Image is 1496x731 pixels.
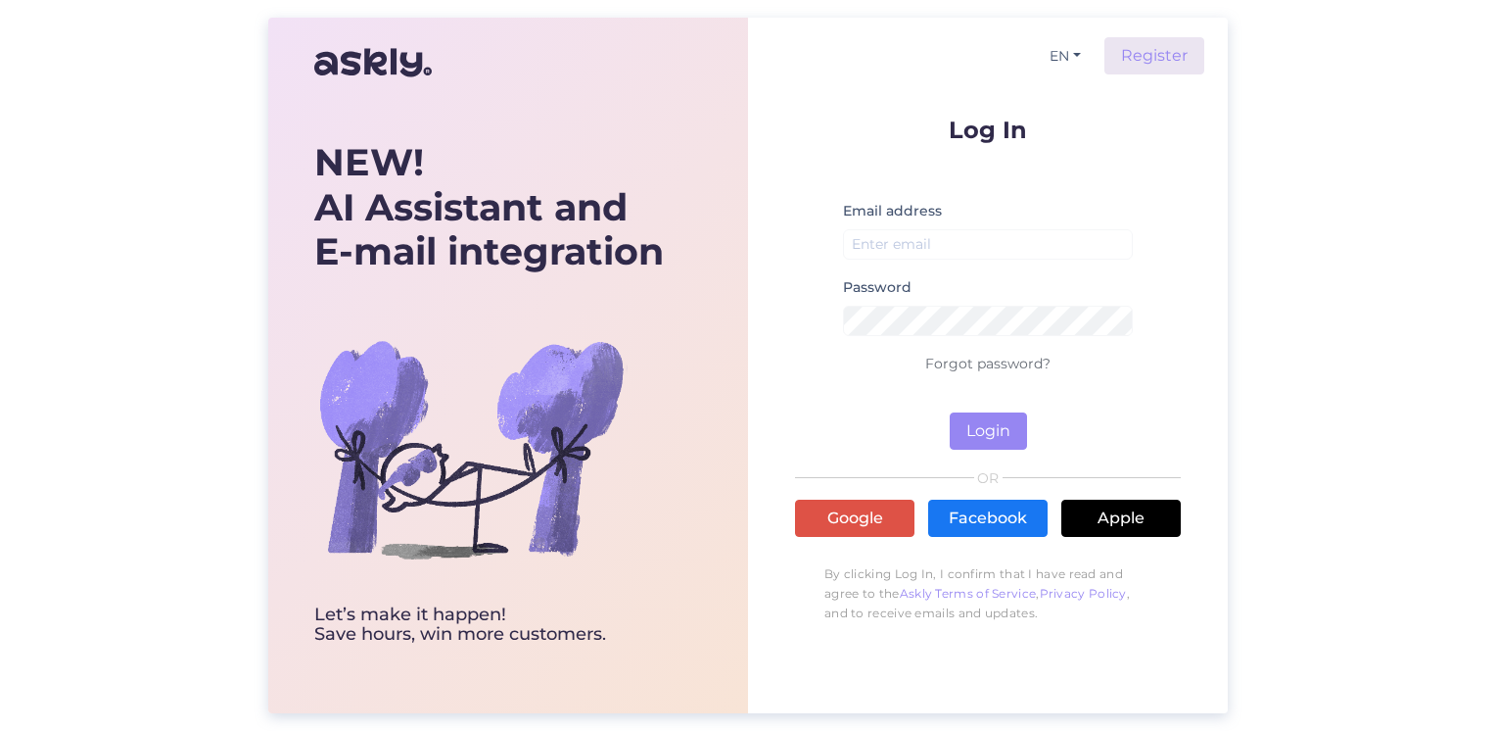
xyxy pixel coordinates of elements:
p: Log In [795,118,1181,142]
div: AI Assistant and E-mail integration [314,140,664,274]
a: Forgot password? [925,355,1051,372]
img: bg-askly [314,292,628,606]
button: Login [950,413,1027,450]
a: Privacy Policy [1040,586,1127,601]
a: Facebook [928,500,1048,537]
p: By clicking Log In, I confirm that I have read and agree to the , , and to receive emails and upd... [795,555,1181,633]
a: Google [795,500,914,537]
button: EN [1042,42,1089,71]
span: OR [974,471,1003,485]
a: Apple [1061,500,1181,537]
label: Password [843,277,912,298]
a: Register [1104,37,1204,74]
input: Enter email [843,229,1133,260]
a: Askly Terms of Service [900,586,1037,601]
label: Email address [843,201,942,221]
b: NEW! [314,139,424,185]
div: Let’s make it happen! Save hours, win more customers. [314,606,664,645]
img: Askly [314,39,432,86]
